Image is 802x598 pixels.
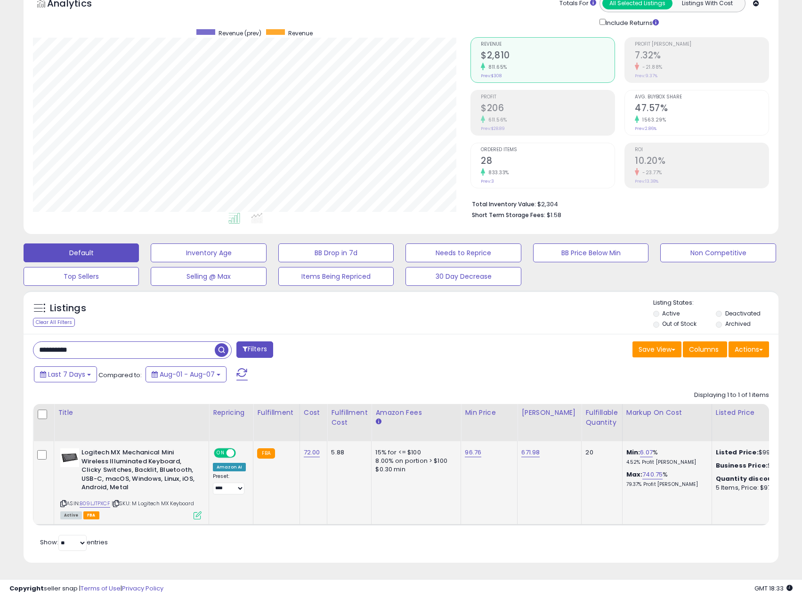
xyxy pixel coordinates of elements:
[472,200,536,208] b: Total Inventory Value:
[481,178,494,184] small: Prev: 3
[626,448,640,457] b: Min:
[635,50,769,63] h2: 7.32%
[639,169,662,176] small: -23.77%
[288,29,313,37] span: Revenue
[151,243,266,262] button: Inventory Age
[375,465,454,474] div: $0.30 min
[213,408,249,418] div: Repricing
[112,500,194,507] span: | SKU: M Logitech MX Keyboard
[622,404,712,441] th: The percentage added to the cost of goods (COGS) that forms the calculator for Min & Max prices.
[160,370,215,379] span: Aug-01 - Aug-07
[375,418,381,426] small: Amazon Fees.
[24,243,139,262] button: Default
[215,449,227,457] span: ON
[50,302,86,315] h5: Listings
[640,448,653,457] a: 6.07
[662,309,680,317] label: Active
[626,408,708,418] div: Markup on Cost
[98,371,142,380] span: Compared to:
[60,511,82,519] span: All listings currently available for purchase on Amazon
[60,448,79,467] img: 41AM7gHt6aL._SL40_.jpg
[635,73,657,79] small: Prev: 9.37%
[485,64,507,71] small: 811.65%
[694,391,769,400] div: Displaying 1 to 1 of 1 items
[592,17,670,28] div: Include Returns
[635,147,769,153] span: ROI
[653,299,778,307] p: Listing States:
[9,584,163,593] div: seller snap | |
[754,584,793,593] span: 2025-08-15 18:33 GMT
[481,126,505,131] small: Prev: $28.89
[626,470,705,488] div: %
[9,584,44,593] strong: Copyright
[626,470,643,479] b: Max:
[40,538,108,547] span: Show: entries
[585,448,615,457] div: 20
[278,243,394,262] button: BB Drop in 7d
[635,155,769,168] h2: 10.20%
[60,448,202,518] div: ASIN:
[716,474,784,483] b: Quantity discounts
[151,267,266,286] button: Selling @ Max
[236,341,273,358] button: Filters
[725,320,751,328] label: Archived
[533,243,648,262] button: BB Price Below Min
[547,210,561,219] span: $1.58
[716,408,797,418] div: Listed Price
[689,345,719,354] span: Columns
[146,366,227,382] button: Aug-01 - Aug-07
[481,147,615,153] span: Ordered Items
[405,243,521,262] button: Needs to Reprice
[235,449,250,457] span: OFF
[304,408,324,418] div: Cost
[481,103,615,115] h2: $206
[375,408,457,418] div: Amazon Fees
[683,341,727,357] button: Columns
[481,155,615,168] h2: 28
[481,73,502,79] small: Prev: $308
[472,211,545,219] b: Short Term Storage Fees:
[122,584,163,593] a: Privacy Policy
[521,408,577,418] div: [PERSON_NAME]
[34,366,97,382] button: Last 7 Days
[481,50,615,63] h2: $2,810
[33,318,75,327] div: Clear All Filters
[642,470,663,479] a: 740.75
[716,448,794,457] div: $99.69
[81,584,121,593] a: Terms of Use
[660,243,776,262] button: Non Competitive
[585,408,618,428] div: Fulfillable Quantity
[213,473,246,494] div: Preset:
[213,463,246,471] div: Amazon AI
[639,116,666,123] small: 1563.29%
[331,408,367,428] div: Fulfillment Cost
[626,448,705,466] div: %
[725,309,761,317] label: Deactivated
[635,126,656,131] small: Prev: 2.86%
[81,448,196,494] b: Logitech MX Mechanical Mini Wireless Illuminated Keyboard, Clicky Switches, Backlit, Bluetooth, U...
[635,178,658,184] small: Prev: 13.38%
[257,448,275,459] small: FBA
[304,448,320,457] a: 72.00
[481,95,615,100] span: Profit
[626,459,705,466] p: 4.52% Profit [PERSON_NAME]
[716,461,768,470] b: Business Price:
[278,267,394,286] button: Items Being Repriced
[58,408,205,418] div: Title
[465,408,513,418] div: Min Price
[472,198,762,209] li: $2,304
[481,42,615,47] span: Revenue
[375,457,454,465] div: 8.00% on portion > $100
[716,484,794,492] div: 5 Items, Price: $97.7
[405,267,521,286] button: 30 Day Decrease
[729,341,769,357] button: Actions
[716,461,794,470] div: $98.99
[635,95,769,100] span: Avg. Buybox Share
[48,370,85,379] span: Last 7 Days
[83,511,99,519] span: FBA
[465,448,481,457] a: 96.76
[80,500,110,508] a: B09LJTPXCF
[485,169,509,176] small: 833.33%
[716,448,759,457] b: Listed Price:
[331,448,364,457] div: 5.88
